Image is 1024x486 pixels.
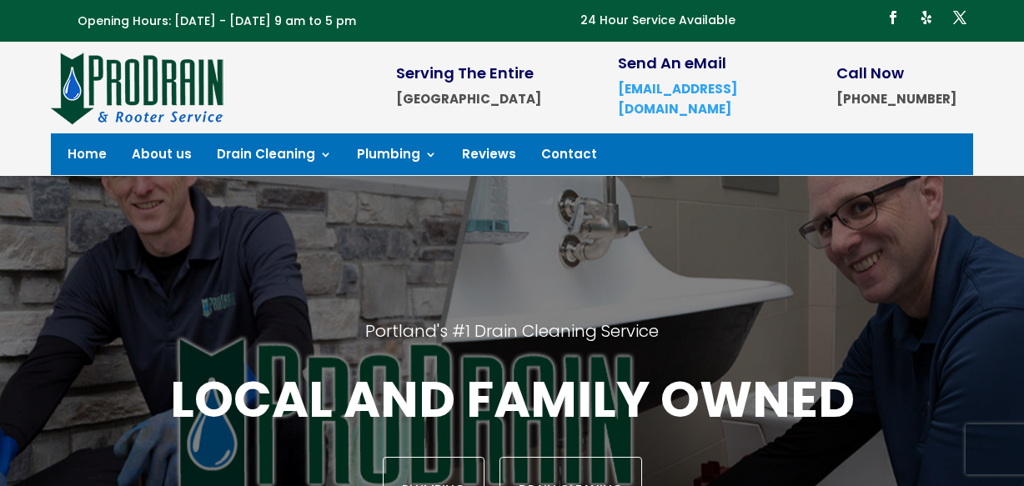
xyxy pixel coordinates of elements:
[913,4,940,31] a: Follow on Yelp
[541,148,597,167] a: Contact
[580,11,735,31] p: 24 Hour Service Available
[357,148,437,167] a: Plumbing
[618,80,737,118] a: [EMAIL_ADDRESS][DOMAIN_NAME]
[396,63,534,83] span: Serving The Entire
[836,90,956,108] strong: [PHONE_NUMBER]
[618,53,726,73] span: Send An eMail
[880,4,906,31] a: Follow on Facebook
[133,320,891,367] h2: Portland's #1 Drain Cleaning Service
[396,90,541,108] strong: [GEOGRAPHIC_DATA]
[462,148,516,167] a: Reviews
[51,50,225,125] img: site-logo-100h
[217,148,332,167] a: Drain Cleaning
[836,63,904,83] span: Call Now
[132,148,192,167] a: About us
[946,4,973,31] a: Follow on X
[78,13,356,29] span: Opening Hours: [DATE] - [DATE] 9 am to 5 pm
[68,148,107,167] a: Home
